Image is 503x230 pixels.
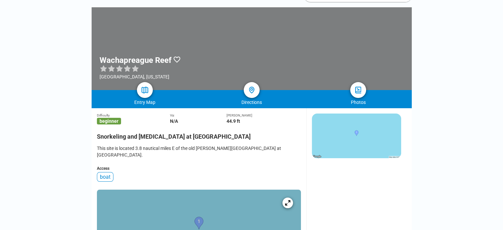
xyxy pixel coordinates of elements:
a: photos [350,82,366,98]
div: 44.9 ft [227,118,301,124]
div: [GEOGRAPHIC_DATA], [US_STATE] [100,74,181,79]
div: boat [97,172,113,182]
img: photos [354,86,362,94]
img: map [141,86,149,94]
div: N/A [170,118,227,124]
div: This site is located 3.8 nautical miles E of the old [PERSON_NAME][GEOGRAPHIC_DATA] at [GEOGRAPHI... [97,145,301,158]
span: beginner [97,118,121,124]
div: Photos [305,100,412,105]
div: Entry Map [92,100,198,105]
a: map [137,82,153,98]
div: Access [97,166,301,171]
h2: Snorkeling and [MEDICAL_DATA] at [GEOGRAPHIC_DATA] [97,129,301,140]
div: [PERSON_NAME] [227,114,301,117]
img: static [312,114,401,158]
div: Viz [170,114,227,117]
div: Directions [198,100,305,105]
div: Difficulty [97,114,170,117]
img: directions [248,86,256,94]
h1: Wachapreague Reef [100,56,172,65]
